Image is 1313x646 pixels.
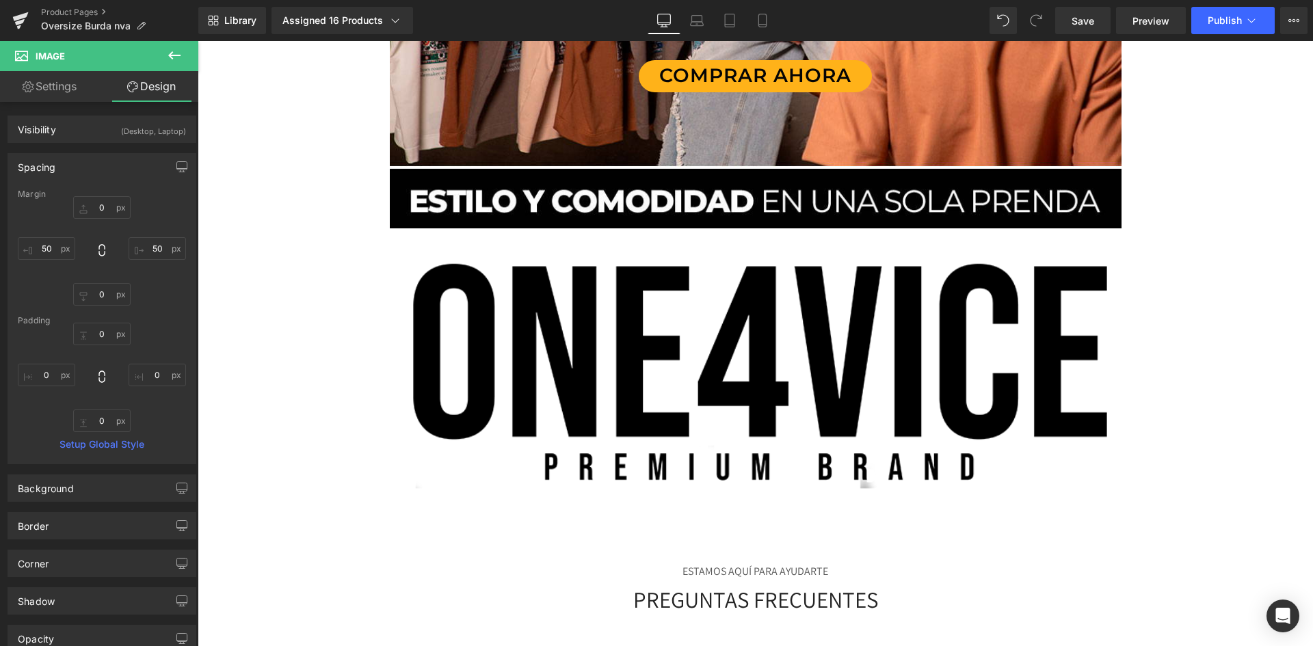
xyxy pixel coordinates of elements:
[18,588,55,607] div: Shadow
[18,475,74,494] div: Background
[73,196,131,219] input: 0
[1191,7,1275,34] button: Publish
[158,544,958,574] h2: PREGUNTAS FRECUENTES
[1280,7,1308,34] button: More
[18,237,75,260] input: 0
[18,550,49,569] div: Corner
[282,14,402,27] div: Assigned 16 Products
[224,14,256,27] span: Library
[648,7,680,34] a: Desktop
[73,283,131,306] input: 0
[18,316,186,325] div: Padding
[18,439,186,450] a: Setup Global Style
[41,7,198,18] a: Product Pages
[1208,15,1242,26] span: Publish
[18,625,54,645] div: Opacity
[1072,14,1094,28] span: Save
[746,7,779,34] a: Mobile
[990,7,1017,34] button: Undo
[18,154,55,173] div: Spacing
[121,116,186,139] div: (Desktop, Laptop)
[1116,7,1186,34] a: Preview
[129,237,186,260] input: 0
[441,19,674,51] a: COMPRAR AHORA
[18,364,75,386] input: 0
[102,71,201,102] a: Design
[129,364,186,386] input: 0
[680,7,713,34] a: Laptop
[18,116,56,135] div: Visibility
[1022,7,1050,34] button: Redo
[73,323,131,345] input: 0
[36,51,65,62] span: Image
[18,513,49,532] div: Border
[1132,14,1169,28] span: Preview
[198,7,266,34] a: New Library
[713,7,746,34] a: Tablet
[158,522,958,539] p: ESTAMOS AQUÍ PARA AYUDARTE
[18,189,186,199] div: Margin
[41,21,131,31] span: Oversize Burda nva
[73,409,131,432] input: 0
[1266,600,1299,632] div: Open Intercom Messenger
